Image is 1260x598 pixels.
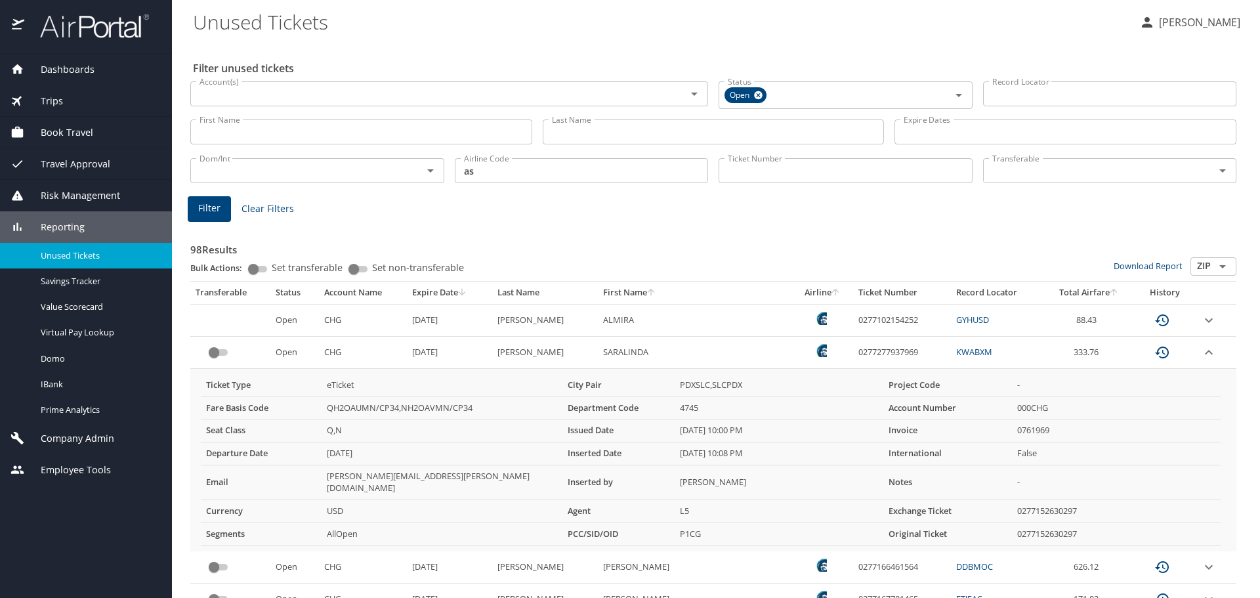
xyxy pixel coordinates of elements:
td: [DATE] 10:08 PM [675,442,883,465]
th: Issued Date [562,419,675,442]
span: Set transferable [272,263,343,272]
img: Alaska Airlines [814,559,827,572]
td: PDXSLC,SLCPDX [675,374,883,396]
h2: Filter unused tickets [193,58,1239,79]
span: Filter [198,200,220,217]
th: Fare Basis Code [201,396,322,419]
div: Open [724,87,766,103]
span: Book Travel [24,125,93,140]
a: GYHUSD [956,314,989,326]
td: AllOpen [322,523,562,545]
th: Ticket Number [853,282,951,304]
button: expand row [1201,312,1217,328]
td: SARALINDA [598,337,793,369]
button: Open [685,85,703,103]
span: Trips [24,94,63,108]
th: First Name [598,282,793,304]
td: 0277152630297 [1012,500,1221,523]
th: City Pair [562,374,675,396]
th: Currency [201,500,322,523]
span: Value Scorecard [41,301,156,313]
span: Clear Filters [241,201,294,217]
td: USD [322,500,562,523]
td: 0277102154252 [853,304,951,336]
button: sort [458,289,467,297]
span: Employee Tools [24,463,111,477]
th: History [1134,282,1195,304]
td: [DATE] [407,551,492,584]
td: False [1012,442,1221,465]
td: [DATE] [322,442,562,465]
td: [DATE] [407,304,492,336]
a: DDBMOC [956,561,993,572]
span: Reporting [24,220,85,234]
button: Open [421,161,440,180]
th: Segments [201,523,322,545]
span: Set non-transferable [372,263,464,272]
button: Clear Filters [236,197,299,221]
span: Domo [41,352,156,365]
table: more info about unused tickets [201,374,1221,546]
th: Record Locator [951,282,1043,304]
td: [PERSON_NAME][EMAIL_ADDRESS][PERSON_NAME][DOMAIN_NAME] [322,465,562,500]
th: PCC/SID/OID [562,523,675,545]
td: [PERSON_NAME] [598,551,793,584]
th: Department Code [562,396,675,419]
h1: Unused Tickets [193,1,1129,42]
p: Bulk Actions: [190,262,253,274]
td: [DATE] 10:00 PM [675,419,883,442]
button: expand row [1201,345,1217,360]
button: Open [950,86,968,104]
button: [PERSON_NAME] [1134,11,1246,34]
td: L5 [675,500,883,523]
td: 333.76 [1043,337,1135,369]
span: Open [724,89,757,102]
th: Original Ticket [883,523,1012,545]
button: sort [831,289,841,297]
th: Expire Date [407,282,492,304]
td: 0277166461564 [853,551,951,584]
th: Email [201,465,322,500]
button: Open [1213,161,1232,180]
td: Open [270,551,319,584]
img: Alaska Airlines [814,344,827,357]
td: 0761969 [1012,419,1221,442]
td: Open [270,337,319,369]
th: Departure Date [201,442,322,465]
td: CHG [319,551,408,584]
td: Open [270,304,319,336]
th: Airline [793,282,853,304]
button: Open [1213,257,1232,276]
a: Download Report [1114,260,1183,272]
th: Invoice [883,419,1012,442]
button: expand row [1201,559,1217,575]
td: 4745 [675,396,883,419]
td: - [1012,465,1221,500]
span: Prime Analytics [41,404,156,416]
th: Seat Class [201,419,322,442]
th: Status [270,282,319,304]
td: P1CG [675,523,883,545]
td: 000CHG [1012,396,1221,419]
td: - [1012,374,1221,396]
td: QH2OAUMN/CP34,NH2OAVMN/CP34 [322,396,562,419]
span: Dashboards [24,62,94,77]
span: Virtual Pay Lookup [41,326,156,339]
img: Alaska Airlines [814,312,827,325]
span: Company Admin [24,431,114,446]
th: Inserted Date [562,442,675,465]
th: Project Code [883,374,1012,396]
span: Travel Approval [24,157,110,171]
td: CHG [319,337,408,369]
td: [PERSON_NAME] [675,465,883,500]
p: [PERSON_NAME] [1155,14,1240,30]
h3: 98 Results [190,234,1236,257]
th: Notes [883,465,1012,500]
td: ALMIRA [598,304,793,336]
th: Inserted by [562,465,675,500]
div: Transferable [196,287,265,299]
td: [DATE] [407,337,492,369]
td: CHG [319,304,408,336]
td: [PERSON_NAME] [492,551,598,584]
th: Last Name [492,282,598,304]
